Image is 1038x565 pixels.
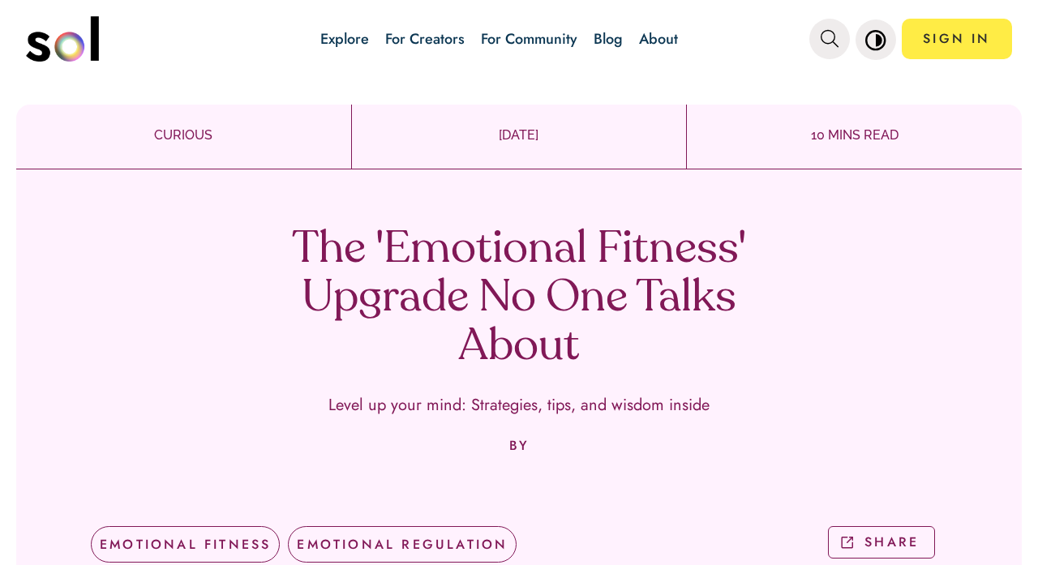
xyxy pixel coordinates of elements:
button: SHARE [828,526,935,559]
p: SHARE [864,533,919,551]
a: For Community [481,28,577,49]
h1: The 'Emotional Fitness' Upgrade No One Talks About [280,226,758,372]
p: 10 MINS READ [687,126,1022,145]
a: Explore [320,28,369,49]
a: For Creators [385,28,465,49]
a: About [639,28,678,49]
p: [DATE] [352,126,687,145]
p: Level up your mind: Strategies, tips, and wisdom inside [328,396,710,414]
a: Blog [594,28,623,49]
div: EMOTIONAL REGULATION [288,526,517,563]
img: logo [26,16,99,62]
p: BY [509,439,528,453]
div: EMOTIONAL FITNESS [91,526,280,563]
a: SIGN IN [902,19,1012,59]
p: CURIOUS [16,126,351,145]
nav: main navigation [26,11,1012,67]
